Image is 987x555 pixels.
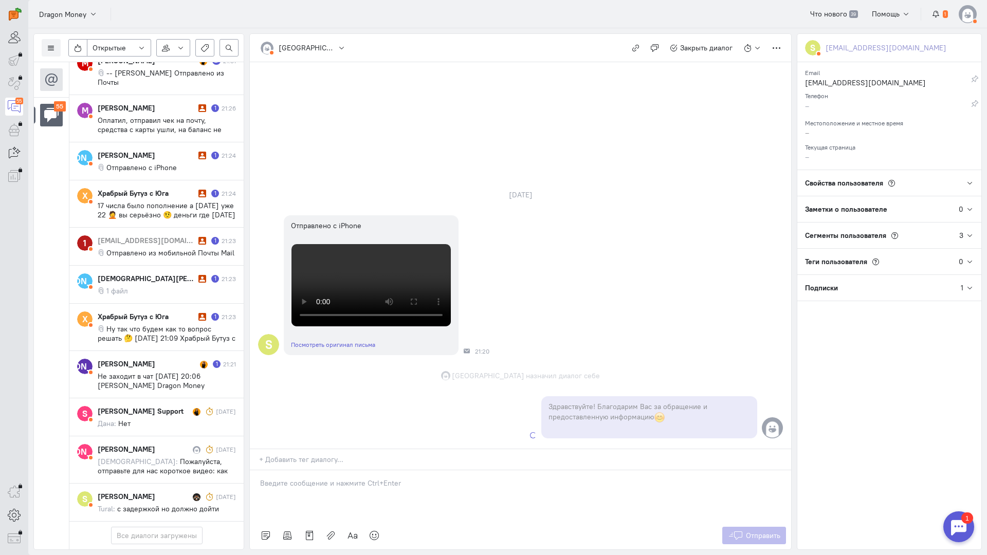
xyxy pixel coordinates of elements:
div: Храбрый Бутуз с Юга [98,188,196,198]
div: 21:21 [223,360,236,368]
i: Диалог был отложен и он напомнил о себе [206,446,213,453]
div: [PERSON_NAME] [98,150,196,160]
span: – [805,152,809,161]
div: Подписки [797,275,961,301]
text: Х [82,190,88,201]
div: 21:26 [222,104,236,113]
span: назначил диалог себе [526,371,600,381]
div: Отправлено с iPhone [291,220,451,231]
button: [GEOGRAPHIC_DATA] [255,39,351,57]
div: Есть неотвеченное сообщение пользователя [211,152,219,159]
span: Помощь [872,9,900,18]
text: [PERSON_NAME] [51,361,119,372]
div: [EMAIL_ADDRESS][DOMAIN_NAME] [98,235,196,246]
i: Диалог не разобран [198,275,206,283]
span: 21:20 [475,348,489,355]
img: default-v4.png [959,5,977,23]
div: Текущая страница [805,140,974,152]
img: carrot-quest.svg [9,8,22,21]
span: 1 файл [106,286,128,295]
text: [PERSON_NAME] [51,275,119,286]
span: Оплатил, отправил чек на почту, средства с карты ушли, на баланс не пришли [98,116,222,143]
div: [EMAIL_ADDRESS][DOMAIN_NAME] [805,78,971,90]
div: Заметки о пользователе [797,196,959,222]
div: 21:23 [222,274,236,283]
div: [PERSON_NAME] [98,359,197,369]
span: Нет [118,419,131,428]
i: Диалог был отложен и он напомнил о себе [206,408,213,415]
text: [PERSON_NAME] [51,152,119,163]
div: 1 [961,283,963,293]
button: Помощь [866,5,916,23]
img: Мишель [200,361,208,368]
button: Все диалоги загружены [111,527,203,544]
div: [PERSON_NAME] Support [98,406,190,416]
button: Отправить [722,527,787,544]
i: Диалог не разобран [198,237,206,245]
span: Отправлено из мобильной Почты Mail [106,248,234,257]
div: – [805,101,971,114]
img: Варвара [193,446,200,454]
div: Почта [464,348,470,354]
text: [PERSON_NAME] [51,446,119,457]
button: Открытые [87,39,151,57]
div: [PERSON_NAME] [98,103,196,113]
div: [DATE] [216,445,236,454]
span: 1 [943,10,948,18]
span: -- [PERSON_NAME] Отправлено из Почты [98,68,224,87]
span: Что нового [810,9,847,18]
span: [DEMOGRAPHIC_DATA]: [98,457,178,466]
div: Есть неотвеченное сообщение пользователя [213,360,221,368]
text: S [82,408,87,419]
span: Закрыть диалог [680,43,733,52]
button: 1 [926,5,954,23]
div: 0 [959,204,963,214]
div: 21:24 [222,151,236,160]
img: Tural [193,493,200,501]
text: Х [82,313,88,324]
div: Есть неотвеченное сообщение пользователя [211,237,219,245]
text: S [810,42,815,53]
a: Посмотреть оригинал письма [291,341,375,348]
span: Свойства пользователя [805,178,883,188]
div: 0 [959,256,963,267]
div: Есть неотвеченное сообщение пользователя [211,104,219,112]
div: 55 [54,101,66,112]
div: [GEOGRAPHIC_DATA] [279,43,335,53]
span: Отправить [746,531,780,540]
span: Отправлено с iPhone [106,163,177,172]
div: Местоположение и местное время [805,116,974,127]
span: Dragon Money [39,9,86,20]
div: 21:23 [222,236,236,245]
div: [DEMOGRAPHIC_DATA][PERSON_NAME][DEMOGRAPHIC_DATA] [98,273,196,284]
div: [DATE] [498,188,544,202]
span: Дана: [98,419,116,428]
div: [DATE] [216,492,236,501]
span: Не заходит в чат [DATE] 20:06 [PERSON_NAME] Dragon Money <[EMAIL_ADDRESS][DOMAIN_NAME]>: [98,372,229,399]
img: default-v4.png [261,42,273,54]
div: Есть неотвеченное сообщение пользователя [211,275,219,283]
button: Закрыть диалог [664,39,739,57]
i: Диалог не разобран [198,104,206,112]
span: Tural: [98,504,115,513]
span: Ну так что будем как то вопрос решать 🤔 [DATE] 21:09 Храбрый Бутуз с Юга <[EMAIL_ADDRESS][DOMAIN_... [98,324,235,361]
small: Телефон [805,89,828,100]
img: Дана [193,408,200,416]
i: Диалог не разобран [198,313,206,321]
span: 39 [849,10,858,18]
a: 55 [5,98,23,116]
span: Открытые [93,43,126,53]
small: Email [805,66,820,77]
div: 21:23 [222,312,236,321]
i: Диалог был отложен и он напомнил о себе [206,493,213,501]
div: 21:24 [222,189,236,198]
div: [PERSON_NAME] [98,444,190,454]
div: 3 [959,230,963,240]
text: S [265,337,272,351]
span: 17 числа было пополнение а [DATE] уже 22 🤦 вы серьёзно 🤨 деньги где [DATE] 21:22 Храбрый Бутуз с ... [98,201,235,238]
div: [PERSON_NAME] [98,491,190,502]
text: М [82,105,88,116]
span: – [805,128,809,137]
i: Диалог не разобран [198,152,206,159]
span: Сегменты пользователя [805,231,886,240]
